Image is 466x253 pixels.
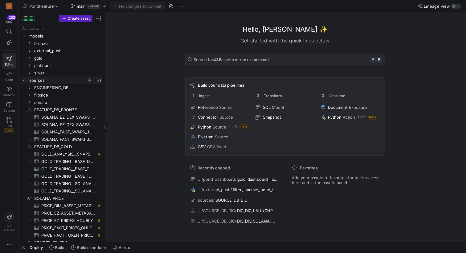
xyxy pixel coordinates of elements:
span: FEATURE_DB_GOLD​​​​​​​​ [34,143,101,150]
button: .../SOURCE_DB_DIC/DIC_DIC_LAUNCHPAD_TOKENS [189,207,280,215]
button: PondFeature [21,2,61,10]
span: Recently opened [198,165,230,170]
div: Press SPACE to select this row. [21,99,102,106]
span: CSV Seed [207,144,226,149]
button: Snapshot [254,113,316,121]
span: PRs [6,124,12,128]
span: GOLD_TRADING__SOLANA_TOKEN_TRANSFERS_FEATURES​​​​​​​​​ [41,188,95,195]
span: bronze [34,40,101,47]
button: Build [47,242,67,253]
span: Catalog [3,109,15,112]
span: PRICE_EZ_ASSET_METADATA​​​​​​​​​ [41,210,95,217]
a: FEATURE_DB_GOLD​​​​​​​​ [21,143,102,150]
span: DIC_DIC_LAUNCHPAD_TOKENS [237,208,278,213]
a: Catalog [2,99,16,115]
span: silver [34,69,101,77]
span: PRICE_DIM_ASSET_METADATA​​​​​​​​​ [41,202,95,209]
span: filter_inactive_pond_token_to_slack [233,187,278,192]
span: external_push [34,47,101,54]
span: ENGINEERING_DB [34,84,101,91]
span: SOLANA_EZ_DEX_SWAPS_LATEST_10D​​​​​​​​​ [41,114,95,121]
span: SOLANA_PRICE​​​​​​​​ [34,195,101,202]
span: Model [272,105,284,110]
button: ConnectorSource [189,113,251,121]
span: Python [198,125,211,129]
button: sources/SOURCE_DB_DIC [189,196,280,204]
span: Add your assets to favorites for quick access here and in the assets panel [292,175,380,185]
span: Reference [198,105,218,110]
div: Press SPACE to select this row. [21,84,102,91]
span: gold [34,55,101,62]
a: GOLD_TRADING__BASE_DEX_SWAPS_FEATURES​​​​​​​​​ [21,158,102,165]
span: DIC_DIC_SOLANA_MAIN_TOKENS [237,219,278,223]
div: C [6,3,12,9]
span: PondFeature [29,4,54,9]
a: GOLD_ANALYSIS__SNAPSHOT_TOKEN_MARKET_FEATURES​​​​​​​​​ [21,150,102,158]
span: SOLANA_FACT_SWAPS_JUPITER_SUMMARY_LATEST_10D​​​​​​​​​ [41,128,95,136]
a: GOLD_TRADING__BASE_TOKEN_PRICE_FEATURES​​​​​​​​​ [21,165,102,172]
span: SOURCE_DB_CEX​​​​​​​​ [34,239,101,246]
span: Exposure [349,105,367,110]
span: FEATURE_DB_BRONZE​​​​​​​​ [34,106,101,113]
kbd: k [377,57,382,62]
button: DocumentExposure [319,104,381,111]
button: Alerts [110,242,133,253]
button: Getstarted [2,210,16,234]
a: SOLANA_EZ_DEX_SWAPS_LATEST_10D​​​​​​​​​ [21,113,102,121]
span: Build scheduler [77,245,106,250]
span: CSV [198,144,206,149]
strong: 435 [213,57,221,62]
span: default [87,4,100,9]
span: Source [219,105,233,110]
span: gold_dashboard__base_cumulative_dailyprice_swap_fee_daily [237,177,278,182]
span: GOLD_TRADING__BASE_DEX_SWAPS_FEATURES​​​​​​​​​ [41,158,95,165]
span: PRICE_FACT_TOKEN_PRICES_HOURLY​​​​​​​​​ [41,232,95,239]
span: sonarx [34,99,101,106]
span: Snapshot [263,115,281,120]
div: Press SPACE to select this row. [21,217,102,224]
span: Beta [4,128,14,133]
div: Press SPACE to select this row. [21,172,102,180]
a: GOLD_TRADING__SOLANA_TOKEN_TRANSFERS_FEATURES​​​​​​​​​ [21,187,102,195]
span: Favorites [300,165,318,170]
div: Press SPACE to select this row. [21,195,102,202]
div: Press SPACE to select this row. [21,231,102,239]
div: Press SPACE to select this row. [21,54,102,62]
span: Action [343,115,355,120]
span: Document [328,105,348,110]
span: Connector [198,115,218,120]
a: PRICE_EZ_ASSET_METADATA​​​​​​​​​ [21,209,102,217]
div: Press SPACE to select this row. [21,187,102,195]
a: Monitor [2,84,16,99]
a: PRICE_FACT_TOKEN_PRICES_HOURLY​​​​​​​​​ [21,231,102,239]
a: GOLD_TRADING__BASE_TOKEN_TRANSFERS_FEATURES​​​​​​​​​ [21,172,102,180]
span: Fivetran [198,134,214,139]
div: Press SPACE to select this row. [21,136,102,143]
span: GOLD_TRADING__SOLANA_TOKEN_PRICE_FEATURES​​​​​​​​​ [41,180,95,187]
span: sources/ [198,198,215,203]
button: maindefault [70,2,108,10]
div: Press SPACE to select this row. [21,158,102,165]
span: Source [219,115,233,120]
span: main [77,4,86,9]
a: PRICE_DIM_ASSET_METADATA​​​​​​​​​ [21,202,102,209]
a: SOURCE_DB_CEX​​​​​​​​ [21,239,102,246]
span: Alerts [119,245,130,250]
span: Source [213,125,226,129]
span: Lineage view [424,4,450,9]
a: Editor [2,53,16,69]
div: Press SPACE to select this row. [21,106,102,113]
div: Press SPACE to select this row. [21,202,102,209]
div: Press SPACE to select this row. [21,128,102,136]
div: Press SPACE to select this row. [21,121,102,128]
span: SOURCE_DB_DIC [215,198,247,203]
button: .../SOURCE_DB_DIC/DIC_DIC_SOLANA_MAIN_TOKENS [189,217,280,225]
span: SOLANA_EZ_DEX_SWAPS_LATEST_30H​​​​​​​​​ [41,121,95,128]
div: Press SPACE to select this row. [21,69,102,77]
a: PRsBeta [2,115,16,136]
h1: Hello, [PERSON_NAME] ✨ [243,24,328,34]
span: models [29,33,101,40]
button: .../external_push/filter_inactive_pond_token_to_slack [189,186,280,194]
div: Press SPACE to select this row. [21,165,102,172]
div: Press SPACE to select this row. [21,25,102,32]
